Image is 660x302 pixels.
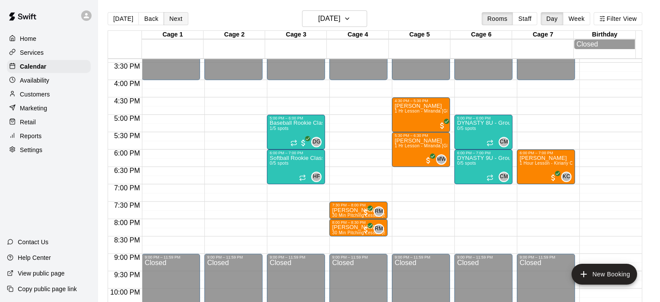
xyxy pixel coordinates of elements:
a: Retail [7,116,91,129]
span: 1/5 spots filled [269,126,289,131]
p: Retail [20,118,36,126]
span: Kiriany Conn [565,172,571,182]
div: 5:00 PM – 6:00 PM: DYNASTY 8U - Group Lesson [454,115,512,149]
div: Cage 1 [142,31,204,39]
div: 5:00 PM – 6:00 PM [269,116,322,120]
div: Reid Morgan [374,206,384,217]
div: 4:30 PM – 5:30 PM [394,99,447,103]
span: 1 Hr Lesson - Miranda [GEOGRAPHIC_DATA] [394,143,489,148]
a: Settings [7,143,91,156]
div: 6:00 PM – 7:00 PM [269,151,322,155]
span: RM [375,225,383,233]
button: Back [138,12,164,25]
span: 7:00 PM [112,184,142,192]
span: 6:00 PM [112,149,142,157]
a: Services [7,46,91,59]
div: 7:30 PM – 8:00 PM: Pryce Boozer [329,202,387,219]
div: Carson Maxwell [499,172,509,182]
div: Diego Gutierrez [311,137,322,147]
div: Cage 2 [204,31,265,39]
div: 8:00 PM – 8:30 PM: Jaxon Isabell [329,219,387,236]
span: KC [563,173,570,181]
button: Week [563,12,590,25]
div: 5:00 PM – 6:00 PM: Baseball Rookie Class (3-5) [267,115,325,149]
span: 30 Min Pitching Lesson (8u-13u) - [PERSON_NAME] [332,230,441,235]
h6: [DATE] [318,13,340,25]
span: 5:30 PM [112,132,142,139]
span: All customers have paid [424,156,433,165]
div: 6:00 PM – 7:00 PM: Gracelyn Felice [517,149,575,184]
p: Settings [20,146,43,154]
div: 9:00 PM – 11:59 PM [207,255,260,259]
span: 4:30 PM [112,97,142,105]
span: 8:30 PM [112,236,142,244]
span: CM [500,138,508,146]
div: Cage 4 [327,31,388,39]
p: Help Center [18,253,51,262]
span: 1 Hr Lesson - Miranda [GEOGRAPHIC_DATA] [394,109,489,113]
span: CM [500,173,508,181]
div: 6:00 PM – 7:00 PM: Softball Rookie Class (3-5) [267,149,325,184]
span: 4:00 PM [112,80,142,87]
p: Services [20,48,44,57]
div: Closed [576,40,633,48]
span: 8:00 PM [112,219,142,226]
a: Customers [7,88,91,101]
span: Hayley Freudenberg [315,172,322,182]
span: 1 Hour Lesson - Kiriany Conn [519,161,581,166]
span: 9:00 PM [112,254,142,261]
span: 3:30 PM [112,63,142,70]
a: Calendar [7,60,91,73]
span: DG [312,138,321,146]
p: Availability [20,76,49,85]
div: Cage 7 [512,31,574,39]
p: Customers [20,90,50,99]
div: Availability [7,74,91,87]
a: Reports [7,129,91,143]
span: RM [375,207,383,216]
span: 6:30 PM [112,167,142,174]
div: 6:00 PM – 7:00 PM: DYNASTY 9U - Group 1 Lesson [454,149,512,184]
span: 30 Min Pitching Lesson (8u-13u) - [PERSON_NAME] [332,213,441,218]
span: MW [437,155,446,164]
p: Contact Us [18,238,49,246]
p: Reports [20,132,42,140]
p: Home [20,34,36,43]
div: 9:00 PM – 11:59 PM [457,255,510,259]
span: 5:00 PM [112,115,142,122]
span: All customers have paid [299,139,308,147]
span: Carson Maxwell [502,137,509,147]
button: [DATE] [302,10,367,27]
button: Next [164,12,188,25]
p: Copy public page link [18,285,77,293]
span: Reid Morgan [377,206,384,217]
span: 9:30 PM [112,271,142,279]
div: 6:00 PM – 7:00 PM [519,151,572,155]
p: Marketing [20,104,47,113]
div: 5:00 PM – 6:00 PM [457,116,510,120]
button: Rooms [482,12,513,25]
div: 9:00 PM – 11:59 PM [519,255,572,259]
div: 4:30 PM – 5:30 PM: 1 Hr Lesson - Miranda Waterloo [392,97,450,132]
span: 7:30 PM [112,202,142,209]
div: Cage 5 [389,31,450,39]
a: Marketing [7,102,91,115]
div: 6:00 PM – 7:00 PM [457,151,510,155]
span: Carson Maxwell [502,172,509,182]
span: Diego Gutierrez [315,137,322,147]
p: View public page [18,269,65,278]
div: Hayley Freudenberg [311,172,322,182]
span: Recurring event [299,174,306,181]
span: HF [313,173,320,181]
span: All customers have paid [549,173,558,182]
button: Filter View [594,12,642,25]
span: All customers have paid [361,226,370,234]
a: Home [7,32,91,45]
div: Birthday [574,31,635,39]
p: Calendar [20,62,46,71]
div: 5:30 PM – 6:30 PM [394,133,447,138]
